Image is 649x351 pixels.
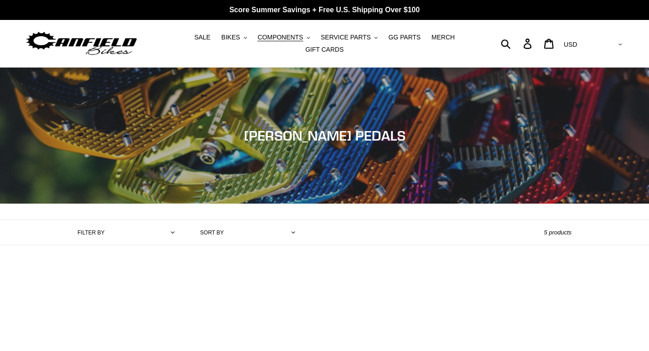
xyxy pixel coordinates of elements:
span: MERCH [431,34,455,41]
span: GG PARTS [388,34,421,41]
img: Canfield Bikes [25,29,138,58]
a: SALE [190,31,215,44]
span: SERVICE PARTS [321,34,371,41]
span: [PERSON_NAME] PEDALS [244,127,406,144]
a: MERCH [427,31,459,44]
span: SALE [194,34,211,41]
button: COMPONENTS [253,31,314,44]
button: SERVICE PARTS [316,31,382,44]
span: 5 products [544,229,572,236]
label: Filter by [77,229,105,237]
a: GG PARTS [384,31,425,44]
input: Search [506,34,529,54]
label: Sort by [200,229,224,237]
span: COMPONENTS [257,34,303,41]
span: GIFT CARDS [305,46,344,54]
button: BIKES [217,31,251,44]
span: BIKES [221,34,240,41]
a: GIFT CARDS [301,44,349,56]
